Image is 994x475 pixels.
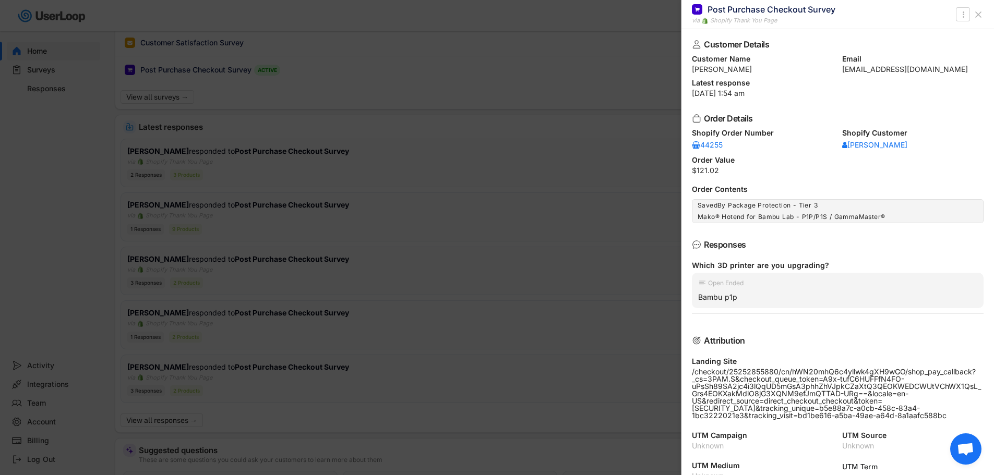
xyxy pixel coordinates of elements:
div: Unknown [692,442,834,449]
div: Unknown [842,442,984,449]
div: via [692,16,700,25]
div: Mako® Hotend for Bambu Lab - P1P/P1S / GammaMaster® [698,213,978,221]
div: Email [842,55,984,63]
a: [PERSON_NAME] [842,140,907,150]
div: Shopify Order Number [692,129,834,137]
div: Customer Details [704,40,967,48]
div: Latest response [692,79,984,87]
div: SavedBy Package Protection - Tier 3 [698,201,978,210]
div: Order Value [692,156,984,164]
div: Shopify Thank You Page [710,16,777,25]
div: [PERSON_NAME] [692,66,834,73]
div: UTM Medium [692,462,834,469]
div: Responses [704,240,967,249]
div: Open Ended [708,280,744,286]
div: [EMAIL_ADDRESS][DOMAIN_NAME] [842,66,984,73]
div: UTM Campaign [692,432,834,439]
text:  [962,9,964,20]
div: $121.02 [692,167,984,174]
button:  [958,8,968,21]
div: Order Details [704,114,967,123]
div: Customer Name [692,55,834,63]
a: Open chat [950,433,981,465]
div: Which 3D printer are you upgrading? [692,261,975,270]
div: Order Contents [692,186,984,193]
div: Landing Site [692,358,984,365]
div: 44255 [692,141,723,149]
div: Attribution [704,336,967,345]
a: 44255 [692,140,723,150]
div: /checkout/25252855880/cn/hWN20mhQ6c4yllwk4gXH9wGO/shop_pay_callback?_cs=3PAM.S&checkout_queue_tok... [692,368,984,419]
img: 1156660_ecommerce_logo_shopify_icon%20%281%29.png [702,18,708,24]
div: UTM Term [842,462,984,471]
div: Shopify Customer [842,129,984,137]
div: [DATE] 1:54 am [692,90,984,97]
div: Bambu p1p [698,293,977,302]
div: Post Purchase Checkout Survey [708,4,835,15]
div: UTM Source [842,432,984,439]
div: [PERSON_NAME] [842,141,907,149]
